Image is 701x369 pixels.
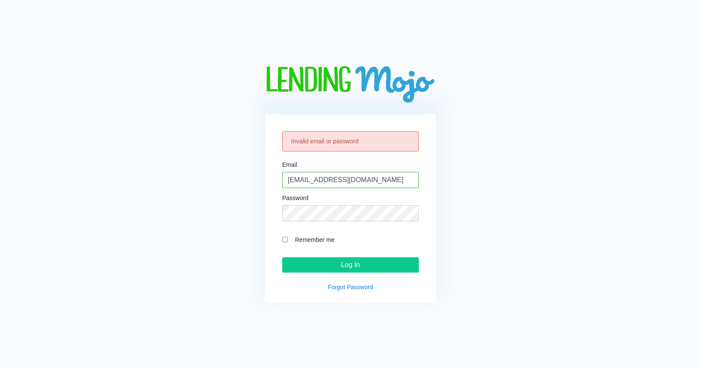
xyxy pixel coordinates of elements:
[265,66,436,104] img: logo-big.png
[282,195,308,201] label: Password
[282,162,297,168] label: Email
[328,284,373,291] a: Forgot Password
[282,131,419,151] div: Invalid email or password
[282,257,419,273] input: Log In
[291,235,419,244] label: Remember me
